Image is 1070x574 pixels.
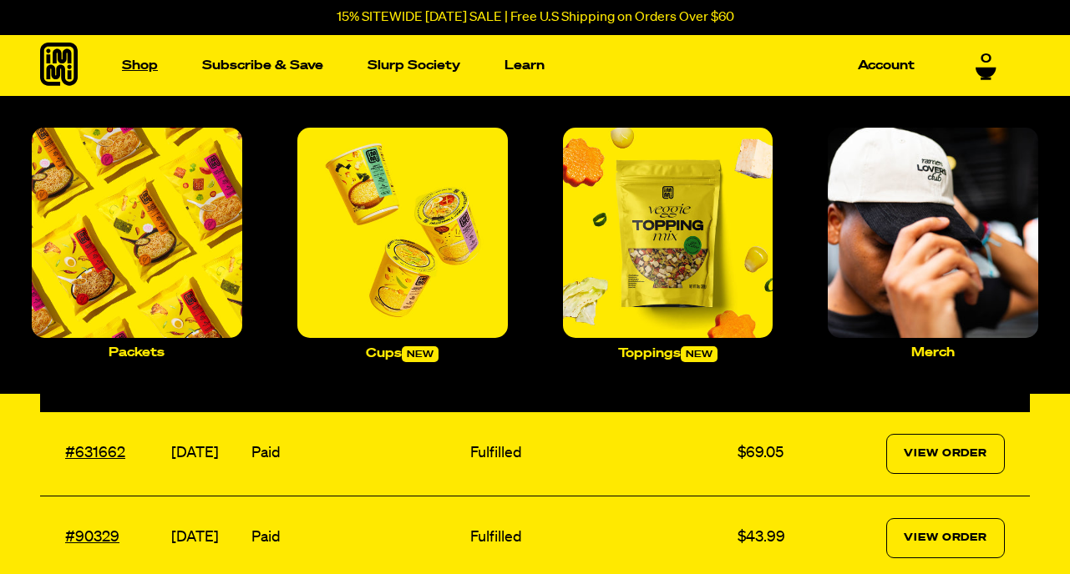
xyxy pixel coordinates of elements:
[32,128,242,338] img: Packets_large.jpg
[851,53,921,78] a: Account
[563,128,773,338] img: Toppings_large.jpg
[291,121,515,369] a: Cupsnew
[366,346,439,362] p: Cups
[911,346,955,359] p: Merch
[109,346,165,359] p: Packets
[115,35,921,96] nav: Main navigation
[167,412,246,496] td: [DATE]
[886,434,1005,474] a: View Order
[828,128,1038,338] img: Merch_large.jpg
[337,10,734,25] p: 15% SITEWIDE [DATE] SALE | Free U.S Shipping on Orders Over $60
[981,52,991,67] span: 0
[115,53,165,78] a: Shop
[65,530,119,545] a: #90329
[556,121,780,369] a: Toppingsnew
[618,346,718,362] p: Toppings
[195,53,330,78] a: Subscribe & Save
[498,53,551,78] a: Learn
[402,346,439,362] span: new
[466,412,733,496] td: Fulfilled
[65,446,125,461] a: #631662
[247,412,466,496] td: Paid
[25,121,249,365] a: Packets
[886,518,1005,558] a: View Order
[821,121,1045,365] a: Merch
[361,53,467,78] a: Slurp Society
[733,412,820,496] td: $69.05
[976,52,996,80] a: 0
[681,346,718,362] span: new
[297,128,508,338] img: Cups_large.jpg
